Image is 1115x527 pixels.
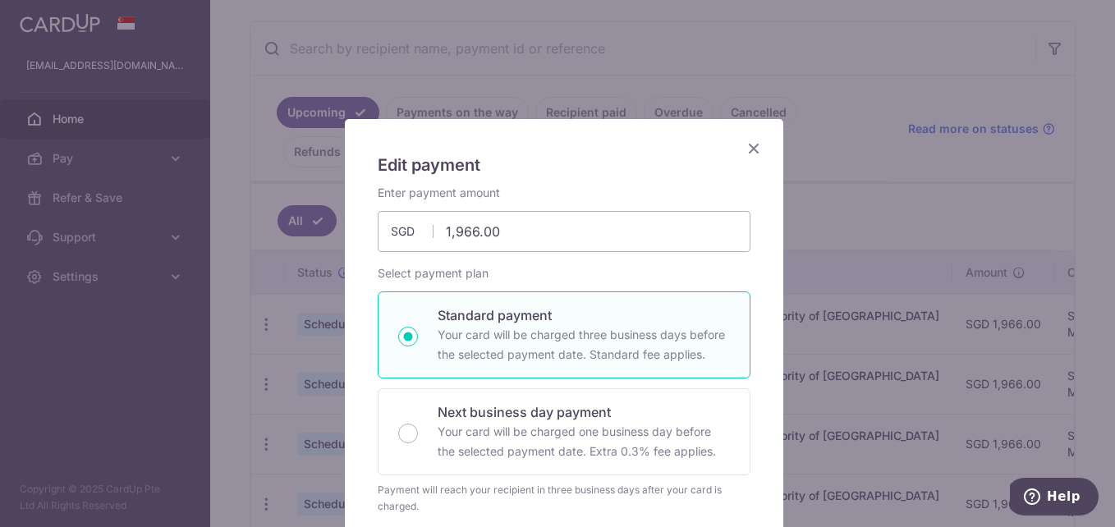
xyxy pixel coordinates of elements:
iframe: Opens a widget where you can find more information [1010,478,1099,519]
p: Next business day payment [438,402,730,422]
label: Enter payment amount [378,185,500,201]
input: 0.00 [378,211,750,252]
span: SGD [391,223,434,240]
label: Select payment plan [378,265,489,282]
button: Close [744,139,764,158]
div: Payment will reach your recipient in three business days after your card is charged. [378,482,750,515]
p: Standard payment [438,305,730,325]
p: Your card will be charged one business day before the selected payment date. Extra 0.3% fee applies. [438,422,730,461]
h5: Edit payment [378,152,750,178]
p: Your card will be charged three business days before the selected payment date. Standard fee appl... [438,325,730,364]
